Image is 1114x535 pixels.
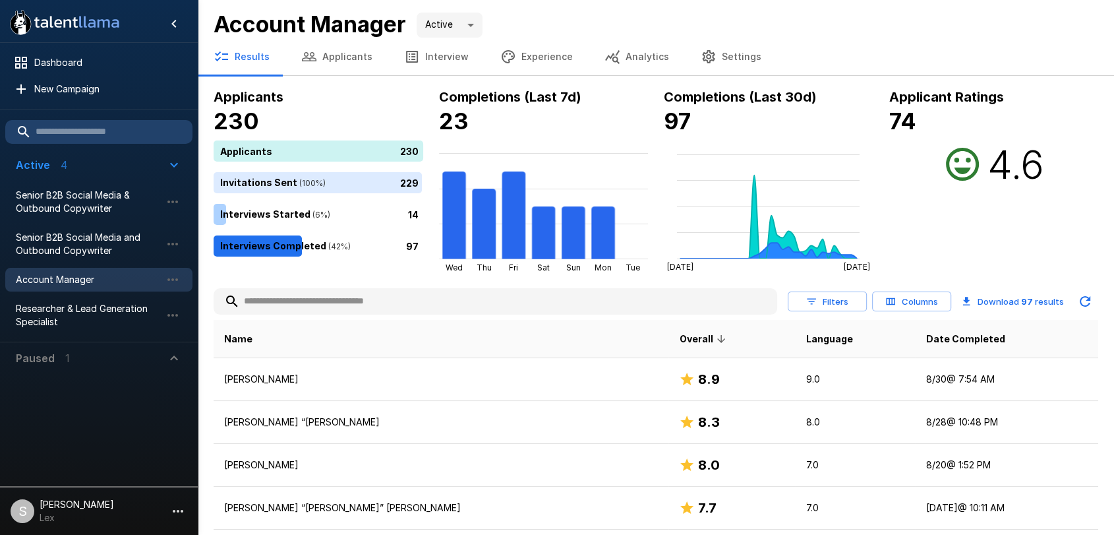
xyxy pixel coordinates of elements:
h6: 8.0 [697,455,719,476]
span: Date Completed [926,331,1005,347]
p: [PERSON_NAME] “[PERSON_NAME]” [PERSON_NAME] [224,501,658,515]
td: 8/20 @ 1:52 PM [916,444,1098,487]
button: Download 97 results [956,288,1069,315]
b: 97 [664,108,691,135]
span: Language [806,331,853,347]
div: Active [417,13,483,38]
b: Completions (Last 30d) [664,89,817,105]
p: 7.0 [806,458,905,472]
p: 230 [400,144,419,158]
b: Account Manager [214,11,406,38]
b: 23 [439,108,469,135]
span: Name [224,331,252,347]
button: Experience [484,38,589,75]
p: 97 [406,239,419,253]
button: Columns [872,292,951,312]
button: Settings [685,38,777,75]
b: Completions (Last 7d) [439,89,581,105]
button: Applicants [285,38,388,75]
td: [DATE] @ 10:11 AM [916,487,1098,530]
td: 8/28 @ 10:48 PM [916,401,1098,444]
tspan: Mon [595,263,612,272]
p: 14 [408,207,419,221]
tspan: Tue [626,263,640,272]
span: Overall [679,331,730,347]
tspan: [DATE] [667,262,693,272]
p: [PERSON_NAME] “[PERSON_NAME] [224,416,658,429]
h2: 4.6 [987,141,1044,188]
b: 97 [1021,296,1033,307]
button: Updated Today - 10:00 PM [1072,288,1098,315]
button: Results [198,38,285,75]
p: 7.0 [806,501,905,515]
p: [PERSON_NAME] [224,458,658,472]
tspan: [DATE] [844,262,870,272]
h6: 8.9 [697,369,719,390]
button: Analytics [589,38,685,75]
tspan: Fri [509,263,518,272]
p: 8.0 [806,416,905,429]
h6: 7.7 [697,497,716,519]
button: Filters [788,292,867,312]
b: Applicants [214,89,283,105]
button: Interview [388,38,484,75]
tspan: Thu [476,263,491,272]
td: 8/30 @ 7:54 AM [916,358,1098,401]
tspan: Sat [537,263,550,272]
b: 230 [214,108,259,135]
p: 229 [400,175,419,189]
tspan: Wed [445,263,462,272]
p: [PERSON_NAME] [224,373,658,386]
p: 9.0 [806,373,905,386]
h6: 8.3 [697,412,719,433]
b: 74 [889,108,916,135]
tspan: Sun [566,263,581,272]
b: Applicant Ratings [889,89,1004,105]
